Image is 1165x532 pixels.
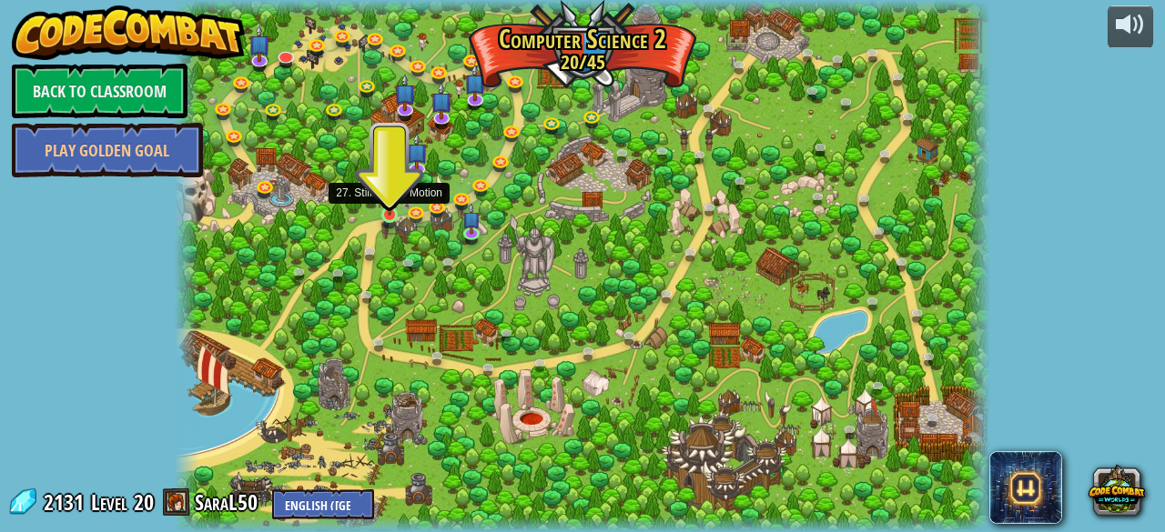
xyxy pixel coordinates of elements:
button: Adjust volume [1108,5,1153,48]
a: SaraL50 [195,487,263,517]
a: Play Golden Goal [12,123,203,177]
img: level-banner-unstarted-subscriber.png [249,25,271,63]
img: level-banner-unstarted-subscriber.png [464,64,486,101]
span: 20 [134,487,154,517]
img: level-banner-unstarted-subscriber.png [462,203,481,235]
img: level-banner-started.png [380,174,399,216]
span: 2131 [44,487,89,517]
img: CodeCombat - Learn how to code by playing a game [12,5,245,60]
img: level-banner-unstarted-subscriber.png [395,75,417,112]
img: level-banner-unstarted-subscriber.png [406,133,428,170]
a: Back to Classroom [12,64,187,118]
img: level-banner-unstarted-subscriber.png [431,83,452,120]
span: Level [91,487,127,517]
